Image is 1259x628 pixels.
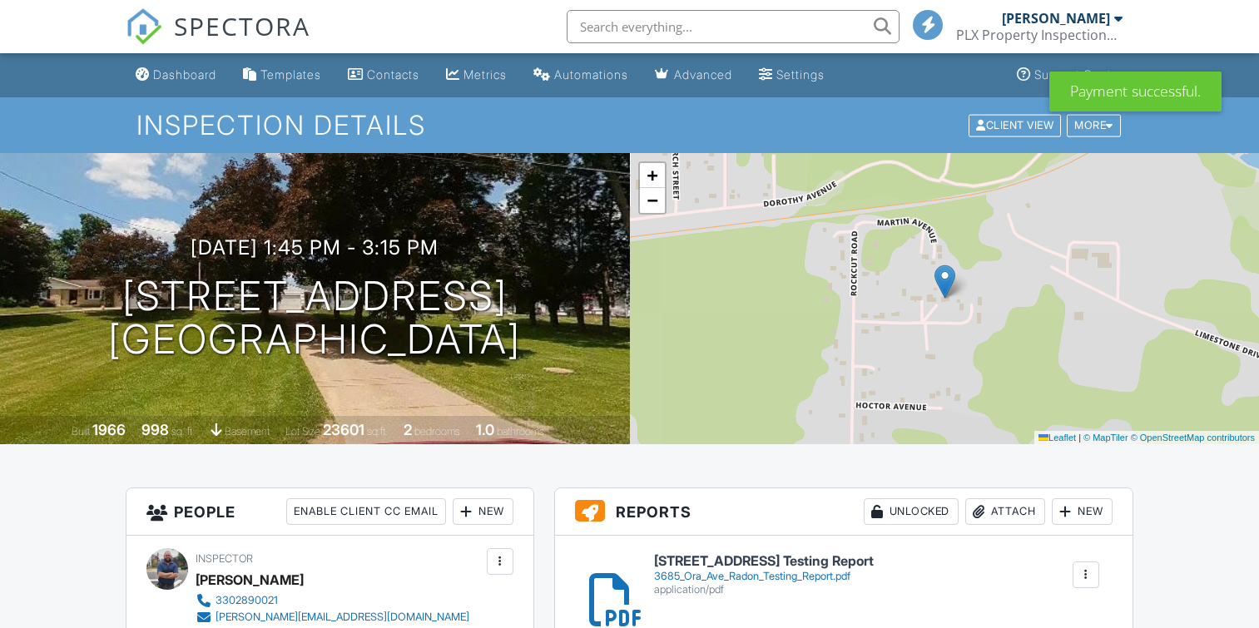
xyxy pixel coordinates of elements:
[129,60,223,91] a: Dashboard
[776,67,825,82] div: Settings
[414,425,460,438] span: bedrooms
[108,274,521,363] h1: [STREET_ADDRESS] [GEOGRAPHIC_DATA]
[640,188,665,213] a: Zoom out
[864,498,959,525] div: Unlocked
[647,190,657,210] span: −
[323,421,364,438] div: 23601
[1002,10,1110,27] div: [PERSON_NAME]
[1010,60,1130,91] a: Support Center
[171,425,195,438] span: sq. ft.
[1067,114,1121,136] div: More
[196,592,469,609] a: 3302890021
[956,27,1123,43] div: PLX Property Inspections LLC
[967,118,1065,131] a: Client View
[567,10,900,43] input: Search everything...
[555,488,1133,536] h3: Reports
[453,498,513,525] div: New
[174,8,310,43] span: SPECTORA
[196,609,469,626] a: [PERSON_NAME][EMAIL_ADDRESS][DOMAIN_NAME]
[1034,67,1123,82] div: Support Center
[285,425,320,438] span: Lot Size
[126,488,533,536] h3: People
[654,554,874,596] a: [STREET_ADDRESS] Testing Report 3685_Ora_Ave_Radon_Testing_Report.pdf application/pdf
[654,570,874,583] div: 3685_Ora_Ave_Radon_Testing_Report.pdf
[1052,498,1113,525] div: New
[965,498,1045,525] div: Attach
[341,60,426,91] a: Contacts
[196,552,253,565] span: Inspector
[527,60,635,91] a: Automations (Basic)
[404,421,412,438] div: 2
[648,60,739,91] a: Advanced
[497,425,544,438] span: bathrooms
[260,67,321,82] div: Templates
[674,67,732,82] div: Advanced
[126,22,310,57] a: SPECTORA
[1131,433,1255,443] a: © OpenStreetMap contributors
[654,554,874,569] h6: [STREET_ADDRESS] Testing Report
[191,236,439,259] h3: [DATE] 1:45 pm - 3:15 pm
[654,583,874,596] div: application/pdf
[439,60,513,91] a: Metrics
[236,60,328,91] a: Templates
[153,67,216,82] div: Dashboard
[286,498,446,525] div: Enable Client CC Email
[72,425,90,438] span: Built
[216,611,469,624] div: [PERSON_NAME][EMAIL_ADDRESS][DOMAIN_NAME]
[752,60,831,91] a: Settings
[1038,433,1076,443] a: Leaflet
[367,67,419,82] div: Contacts
[554,67,628,82] div: Automations
[934,265,955,299] img: Marker
[476,421,494,438] div: 1.0
[647,165,657,185] span: +
[216,594,278,607] div: 3302890021
[126,8,162,45] img: The Best Home Inspection Software - Spectora
[141,421,169,438] div: 998
[367,425,388,438] span: sq.ft.
[1083,433,1128,443] a: © MapTiler
[196,567,304,592] div: [PERSON_NAME]
[1049,72,1222,111] div: Payment successful.
[92,421,126,438] div: 1966
[1078,433,1081,443] span: |
[640,163,665,188] a: Zoom in
[463,67,507,82] div: Metrics
[969,114,1061,136] div: Client View
[225,425,270,438] span: basement
[136,111,1123,140] h1: Inspection Details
